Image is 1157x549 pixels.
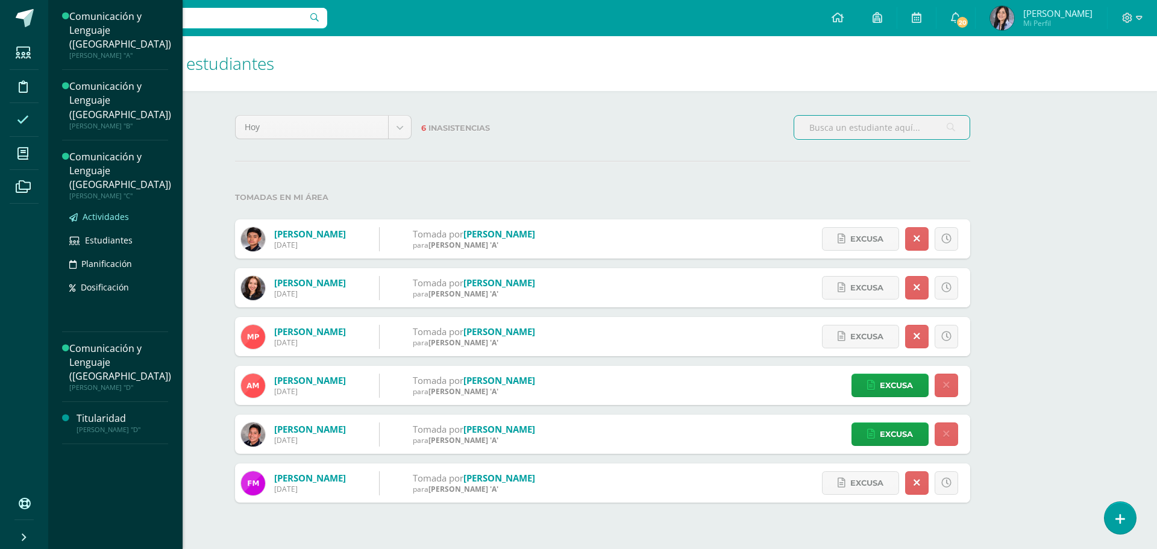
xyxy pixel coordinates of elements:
[241,374,265,398] img: d4261349a38cbd7db0695d732c398509.png
[69,342,171,392] a: Comunicación y Lenguaje ([GEOGRAPHIC_DATA])[PERSON_NAME] "D"
[69,383,171,392] div: [PERSON_NAME] "D"
[69,150,171,200] a: Comunicación y Lenguaje ([GEOGRAPHIC_DATA])[PERSON_NAME] "C"
[413,435,535,445] div: para
[851,374,929,397] a: Excusa
[413,374,463,386] span: Tomada por
[69,150,171,192] div: Comunicación y Lenguaje ([GEOGRAPHIC_DATA])
[274,240,346,250] div: [DATE]
[77,412,168,425] div: Titularidad
[69,10,171,51] div: Comunicación y Lenguaje ([GEOGRAPHIC_DATA])
[274,277,346,289] a: [PERSON_NAME]
[463,472,535,484] a: [PERSON_NAME]
[463,228,535,240] a: [PERSON_NAME]
[69,192,171,200] div: [PERSON_NAME] "C"
[235,185,970,210] label: Tomadas en mi área
[69,51,171,60] div: [PERSON_NAME] "A"
[241,422,265,447] img: 3d8bc0e2d2f14308ffe71c8383c083f6.png
[241,325,265,349] img: be7bcbeaa7b138f3b030da8a9a292d80.png
[413,228,463,240] span: Tomada por
[822,276,899,300] a: Excusa
[428,124,490,133] span: Inasistencias
[69,80,171,130] a: Comunicación y Lenguaje ([GEOGRAPHIC_DATA])[PERSON_NAME] "B"
[850,325,883,348] span: Excusa
[274,484,346,494] div: [DATE]
[428,240,498,250] span: [PERSON_NAME] 'A'
[413,325,463,337] span: Tomada por
[463,325,535,337] a: [PERSON_NAME]
[241,227,265,251] img: 4157b1ebea012e337e28b0a4cefaaf66.png
[274,325,346,337] a: [PERSON_NAME]
[428,484,498,494] span: [PERSON_NAME] 'A'
[463,277,535,289] a: [PERSON_NAME]
[413,289,535,299] div: para
[77,412,168,434] a: Titularidad[PERSON_NAME] "D"
[413,240,535,250] div: para
[245,116,379,139] span: Hoy
[428,289,498,299] span: [PERSON_NAME] 'A'
[850,472,883,494] span: Excusa
[274,423,346,435] a: [PERSON_NAME]
[274,337,346,348] div: [DATE]
[413,337,535,348] div: para
[69,210,171,224] a: Actividades
[421,124,426,133] span: 6
[413,423,463,435] span: Tomada por
[413,484,535,494] div: para
[1023,7,1093,19] span: [PERSON_NAME]
[463,423,535,435] a: [PERSON_NAME]
[428,337,498,348] span: [PERSON_NAME] 'A'
[794,116,970,139] input: Busca un estudiante aquí...
[274,472,346,484] a: [PERSON_NAME]
[274,289,346,299] div: [DATE]
[69,122,171,130] div: [PERSON_NAME] "B"
[880,423,913,445] span: Excusa
[413,472,463,484] span: Tomada por
[428,435,498,445] span: [PERSON_NAME] 'A'
[56,8,327,28] input: Busca un usuario...
[463,374,535,386] a: [PERSON_NAME]
[77,425,168,434] div: [PERSON_NAME] "D"
[69,342,171,383] div: Comunicación y Lenguaje ([GEOGRAPHIC_DATA])
[83,211,129,222] span: Actividades
[274,435,346,445] div: [DATE]
[1023,18,1093,28] span: Mi Perfil
[850,228,883,250] span: Excusa
[85,234,133,246] span: Estudiantes
[81,258,132,269] span: Planificación
[413,277,463,289] span: Tomada por
[990,6,1014,30] img: 055d0232309eceac77de527047121526.png
[274,386,346,397] div: [DATE]
[241,276,265,300] img: 1ec36a1bd6566244a08962e2e188ebea.png
[850,277,883,299] span: Excusa
[413,386,535,397] div: para
[822,471,899,495] a: Excusa
[241,471,265,495] img: bf1fbf5bd2aa438b16fbe04dccc46729.png
[880,374,913,397] span: Excusa
[428,386,498,397] span: [PERSON_NAME] 'A'
[69,233,171,247] a: Estudiantes
[81,281,129,293] span: Dosificación
[274,374,346,386] a: [PERSON_NAME]
[956,16,969,29] span: 20
[69,257,171,271] a: Planificación
[69,280,171,294] a: Dosificación
[851,422,929,446] a: Excusa
[69,80,171,121] div: Comunicación y Lenguaje ([GEOGRAPHIC_DATA])
[274,228,346,240] a: [PERSON_NAME]
[822,227,899,251] a: Excusa
[236,116,411,139] a: Hoy
[822,325,899,348] a: Excusa
[69,10,171,60] a: Comunicación y Lenguaje ([GEOGRAPHIC_DATA])[PERSON_NAME] "A"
